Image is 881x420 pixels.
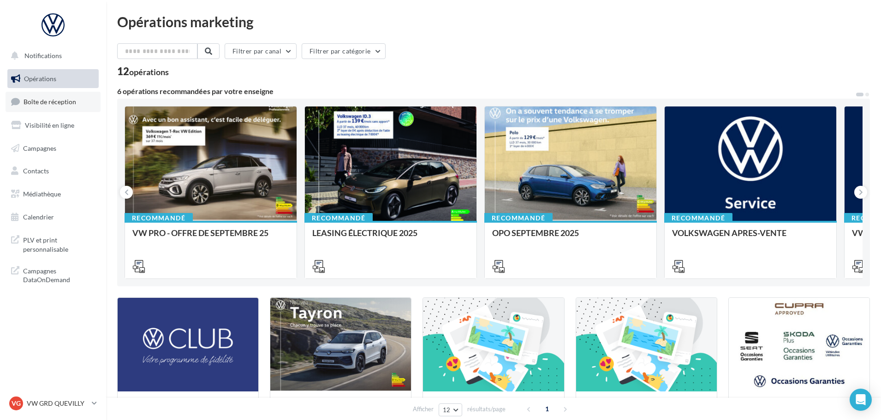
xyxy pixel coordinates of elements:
div: VOLKSWAGEN APRES-VENTE [672,228,829,247]
span: Boîte de réception [24,98,76,106]
a: Visibilité en ligne [6,116,101,135]
a: PLV et print personnalisable [6,230,101,257]
span: Visibilité en ligne [25,121,74,129]
div: opérations [129,68,169,76]
div: Recommandé [125,213,193,223]
button: 12 [439,403,462,416]
div: Opérations marketing [117,15,870,29]
a: Opérations [6,69,101,89]
a: Boîte de réception [6,92,101,112]
a: Campagnes DataOnDemand [6,261,101,288]
div: Recommandé [304,213,373,223]
span: Contacts [23,167,49,175]
span: Afficher [413,405,434,414]
span: 12 [443,406,451,414]
span: Calendrier [23,213,54,221]
div: Recommandé [664,213,732,223]
a: Contacts [6,161,101,181]
a: Médiathèque [6,184,101,204]
div: OPO SEPTEMBRE 2025 [492,228,649,247]
div: 12 [117,66,169,77]
div: Open Intercom Messenger [850,389,872,411]
span: Opérations [24,75,56,83]
div: Recommandé [484,213,553,223]
a: VG VW GRD QUEVILLY [7,395,99,412]
span: Campagnes DataOnDemand [23,265,95,284]
span: Campagnes [23,144,56,152]
span: Médiathèque [23,190,61,198]
div: LEASING ÉLECTRIQUE 2025 [312,228,469,247]
span: VG [12,399,21,408]
button: Notifications [6,46,97,65]
div: VW PRO - OFFRE DE SEPTEMBRE 25 [132,228,289,247]
div: 6 opérations recommandées par votre enseigne [117,88,855,95]
a: Calendrier [6,207,101,227]
span: Notifications [24,52,62,59]
a: Campagnes [6,139,101,158]
span: 1 [540,402,554,416]
button: Filtrer par canal [225,43,297,59]
button: Filtrer par catégorie [302,43,386,59]
span: PLV et print personnalisable [23,234,95,254]
p: VW GRD QUEVILLY [27,399,88,408]
span: résultats/page [467,405,506,414]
